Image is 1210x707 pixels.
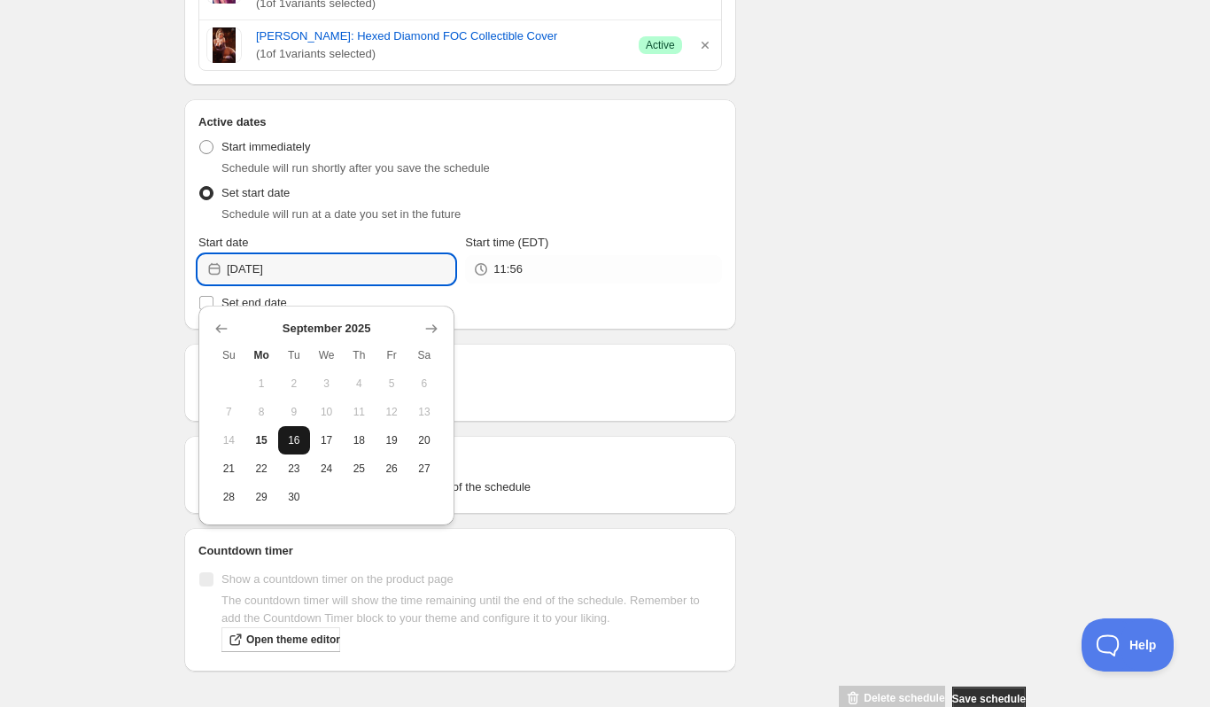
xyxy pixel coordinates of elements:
[252,433,271,447] span: 15
[213,454,245,483] button: Sunday September 21 2025
[310,398,343,426] button: Wednesday September 10 2025
[278,398,311,426] button: Tuesday September 9 2025
[285,462,304,476] span: 23
[198,113,722,131] h2: Active dates
[310,454,343,483] button: Wednesday September 24 2025
[252,405,271,419] span: 8
[198,450,722,468] h2: Tags
[317,377,336,391] span: 3
[350,462,368,476] span: 25
[415,462,434,476] span: 27
[317,433,336,447] span: 17
[415,377,434,391] span: 6
[310,369,343,398] button: Wednesday September 3 2025
[350,377,368,391] span: 4
[310,426,343,454] button: Wednesday September 17 2025
[245,341,278,369] th: Monday
[245,426,278,454] button: Today Monday September 15 2025
[408,426,441,454] button: Saturday September 20 2025
[221,186,290,199] span: Set start date
[310,341,343,369] th: Wednesday
[383,348,401,362] span: Fr
[221,296,287,309] span: Set end date
[252,377,271,391] span: 1
[646,38,675,52] span: Active
[408,341,441,369] th: Saturday
[220,490,238,504] span: 28
[415,405,434,419] span: 13
[245,483,278,511] button: Monday September 29 2025
[343,341,376,369] th: Thursday
[383,433,401,447] span: 19
[343,454,376,483] button: Thursday September 25 2025
[383,405,401,419] span: 12
[285,348,304,362] span: Tu
[376,341,408,369] th: Friday
[221,207,461,221] span: Schedule will run at a date you set in the future
[408,454,441,483] button: Saturday September 27 2025
[419,316,444,341] button: Show next month, October 2025
[285,433,304,447] span: 16
[278,454,311,483] button: Tuesday September 23 2025
[343,369,376,398] button: Thursday September 4 2025
[245,369,278,398] button: Monday September 1 2025
[952,692,1026,706] span: Save schedule
[343,426,376,454] button: Thursday September 18 2025
[209,316,234,341] button: Show previous month, August 2025
[376,398,408,426] button: Friday September 12 2025
[220,462,238,476] span: 21
[376,454,408,483] button: Friday September 26 2025
[221,572,454,586] span: Show a countdown timer on the product page
[285,405,304,419] span: 9
[278,426,311,454] button: Tuesday September 16 2025
[256,27,624,45] a: [PERSON_NAME]: Hexed Diamond FOC Collectible Cover
[256,45,624,63] span: ( 1 of 1 variants selected)
[465,236,548,249] span: Start time (EDT)
[278,483,311,511] button: Tuesday September 30 2025
[213,398,245,426] button: Sunday September 7 2025
[343,398,376,426] button: Thursday September 11 2025
[198,358,722,376] h2: Repeating
[213,426,245,454] button: Sunday September 14 2025
[317,462,336,476] span: 24
[278,369,311,398] button: Tuesday September 2 2025
[415,348,434,362] span: Sa
[221,592,722,627] p: The countdown timer will show the time remaining until the end of the schedule. Remember to add t...
[317,348,336,362] span: We
[408,398,441,426] button: Saturday September 13 2025
[350,348,368,362] span: Th
[220,405,238,419] span: 7
[198,236,248,249] span: Start date
[383,462,401,476] span: 26
[246,633,340,647] span: Open theme editor
[1082,618,1175,672] iframe: Toggle Customer Support
[285,490,304,504] span: 30
[376,426,408,454] button: Friday September 19 2025
[220,433,238,447] span: 14
[252,462,271,476] span: 22
[213,341,245,369] th: Sunday
[350,433,368,447] span: 18
[285,377,304,391] span: 2
[383,377,401,391] span: 5
[213,483,245,511] button: Sunday September 28 2025
[221,140,310,153] span: Start immediately
[317,405,336,419] span: 10
[220,348,238,362] span: Su
[376,369,408,398] button: Friday September 5 2025
[252,348,271,362] span: Mo
[415,433,434,447] span: 20
[408,369,441,398] button: Saturday September 6 2025
[198,542,722,560] h2: Countdown timer
[245,398,278,426] button: Monday September 8 2025
[252,490,271,504] span: 29
[245,454,278,483] button: Monday September 22 2025
[221,161,490,175] span: Schedule will run shortly after you save the schedule
[221,627,340,652] a: Open theme editor
[350,405,368,419] span: 11
[278,341,311,369] th: Tuesday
